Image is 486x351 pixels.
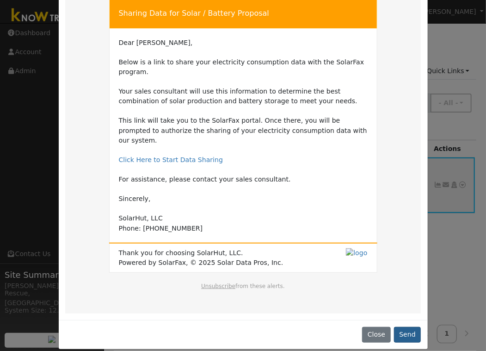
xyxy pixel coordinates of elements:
button: Close [362,327,390,343]
a: Unsubscribe [201,283,235,289]
img: logo [346,248,367,258]
td: Dear [PERSON_NAME], Below is a link to share your electricity consumption data with the SolarFax ... [119,38,368,233]
td: from these alerts. [118,282,368,300]
button: Send [394,327,421,343]
span: Thank you for choosing SolarHut, LLC. Powered by SolarFax, © 2025 Solar Data Pros, Inc. [119,248,283,268]
a: Click Here to Start Data Sharing [119,156,223,163]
